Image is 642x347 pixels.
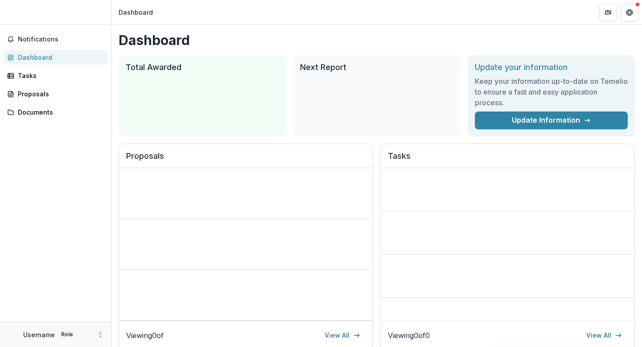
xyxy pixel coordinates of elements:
[23,330,55,339] p: Username
[18,107,100,117] div: Documents
[18,71,100,80] div: Tasks
[115,6,156,19] nav: breadcrumb
[581,328,627,343] a: View All
[126,330,164,341] p: Viewing 0 of
[475,62,628,72] h2: Update your information
[475,112,628,129] a: Update Information
[4,32,107,46] button: Notifications
[119,8,153,17] div: Dashboard
[4,105,107,120] a: Documents
[126,62,279,72] h2: Total Awarded
[475,76,628,108] h3: Keep your information up-to-date on Temelio to ensure a fast and easy application process.
[18,36,104,43] span: Notifications
[621,4,638,21] button: Get Help
[126,151,366,168] h2: Proposals
[4,68,107,83] a: Tasks
[95,329,106,340] button: More
[18,53,100,62] div: Dashboard
[599,4,617,21] button: Partners
[119,32,635,48] h1: Dashboard
[4,87,107,101] a: Proposals
[388,151,627,168] h2: Tasks
[319,328,366,343] a: View All
[388,330,430,341] p: Viewing 0 of 0
[4,50,107,65] a: Dashboard
[58,330,76,339] p: Role
[18,89,100,99] div: Proposals
[300,62,453,72] h2: Next Report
